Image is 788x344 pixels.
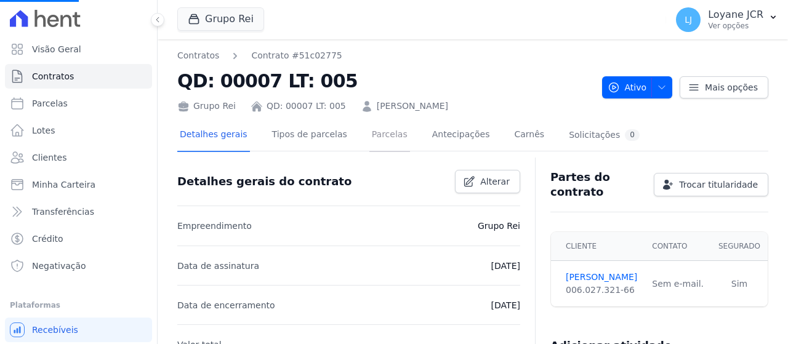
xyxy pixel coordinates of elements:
a: Contratos [177,49,219,62]
h2: QD: 00007 LT: 005 [177,67,592,95]
a: [PERSON_NAME] [377,100,448,113]
a: Parcelas [5,91,152,116]
span: Parcelas [32,97,68,110]
button: LJ Loyane JCR Ver opções [666,2,788,37]
p: Empreendimento [177,218,252,233]
a: Negativação [5,254,152,278]
button: Ativo [602,76,673,98]
span: Contratos [32,70,74,82]
p: [DATE] [491,298,520,313]
td: Sem e-mail. [645,261,711,307]
a: Contrato #51c02775 [251,49,342,62]
span: Ativo [608,76,647,98]
nav: Breadcrumb [177,49,342,62]
a: Minha Carteira [5,172,152,197]
p: Ver opções [708,21,763,31]
a: Tipos de parcelas [270,119,350,152]
a: [PERSON_NAME] [566,271,637,284]
a: Crédito [5,226,152,251]
span: Mais opções [705,81,758,94]
span: Trocar titularidade [679,178,758,191]
a: QD: 00007 LT: 005 [267,100,346,113]
span: Alterar [480,175,510,188]
th: Cliente [551,232,645,261]
th: Segurado [711,232,768,261]
a: Antecipações [430,119,492,152]
span: Recebíveis [32,324,78,336]
a: Carnês [512,119,547,152]
span: Clientes [32,151,66,164]
p: [DATE] [491,258,520,273]
th: Contato [645,232,711,261]
a: Contratos [5,64,152,89]
p: Data de encerramento [177,298,275,313]
div: Plataformas [10,298,147,313]
span: Crédito [32,233,63,245]
h3: Partes do contrato [550,170,644,199]
span: LJ [685,15,692,24]
span: Lotes [32,124,55,137]
a: Detalhes gerais [177,119,250,152]
div: 0 [625,129,640,141]
a: Recebíveis [5,318,152,342]
div: Grupo Rei [177,100,236,113]
a: Visão Geral [5,37,152,62]
a: Clientes [5,145,152,170]
span: Minha Carteira [32,178,95,191]
span: Negativação [32,260,86,272]
a: Transferências [5,199,152,224]
nav: Breadcrumb [177,49,592,62]
a: Solicitações0 [566,119,642,152]
a: Lotes [5,118,152,143]
button: Grupo Rei [177,7,264,31]
a: Trocar titularidade [654,173,768,196]
p: Grupo Rei [478,218,520,233]
p: Data de assinatura [177,258,259,273]
span: Transferências [32,206,94,218]
p: Loyane JCR [708,9,763,21]
a: Alterar [455,170,520,193]
td: Sim [711,261,768,307]
a: Parcelas [369,119,410,152]
div: 006.027.321-66 [566,284,637,297]
span: Visão Geral [32,43,81,55]
a: Mais opções [680,76,768,98]
h3: Detalhes gerais do contrato [177,174,352,189]
div: Solicitações [569,129,640,141]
